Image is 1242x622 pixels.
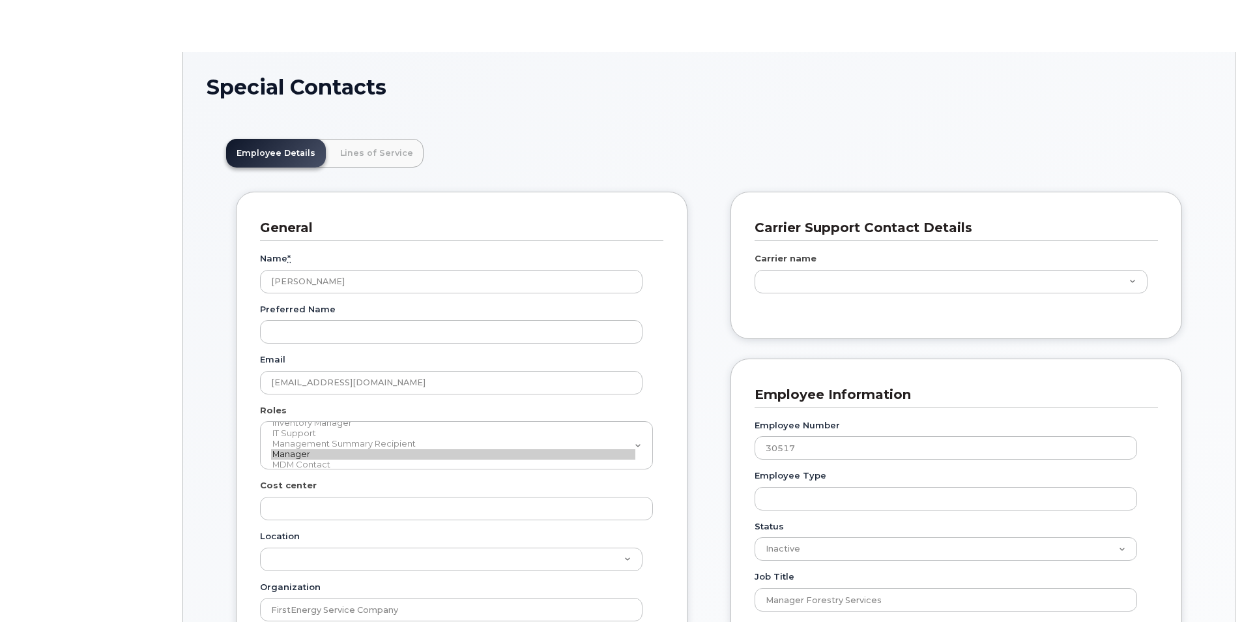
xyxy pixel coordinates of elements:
[755,570,794,583] label: Job Title
[755,219,1148,237] h3: Carrier Support Contact Details
[260,219,654,237] h3: General
[287,253,291,263] abbr: required
[755,419,840,432] label: Employee Number
[260,353,285,366] label: Email
[755,520,784,533] label: Status
[271,428,635,439] option: IT Support
[226,139,326,168] a: Employee Details
[260,303,336,316] label: Preferred Name
[260,252,291,265] label: Name
[755,252,816,265] label: Carrier name
[271,439,635,449] option: Management Summary Recipient
[260,404,287,417] label: Roles
[755,469,826,482] label: Employee Type
[271,449,635,460] option: Manager
[260,581,321,593] label: Organization
[260,479,317,492] label: Cost center
[207,76,1211,98] h1: Special Contacts
[755,386,1148,404] h3: Employee Information
[260,530,300,542] label: Location
[271,460,635,470] option: MDM Contact
[330,139,424,168] a: Lines of Service
[271,418,635,428] option: Inventory Manager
